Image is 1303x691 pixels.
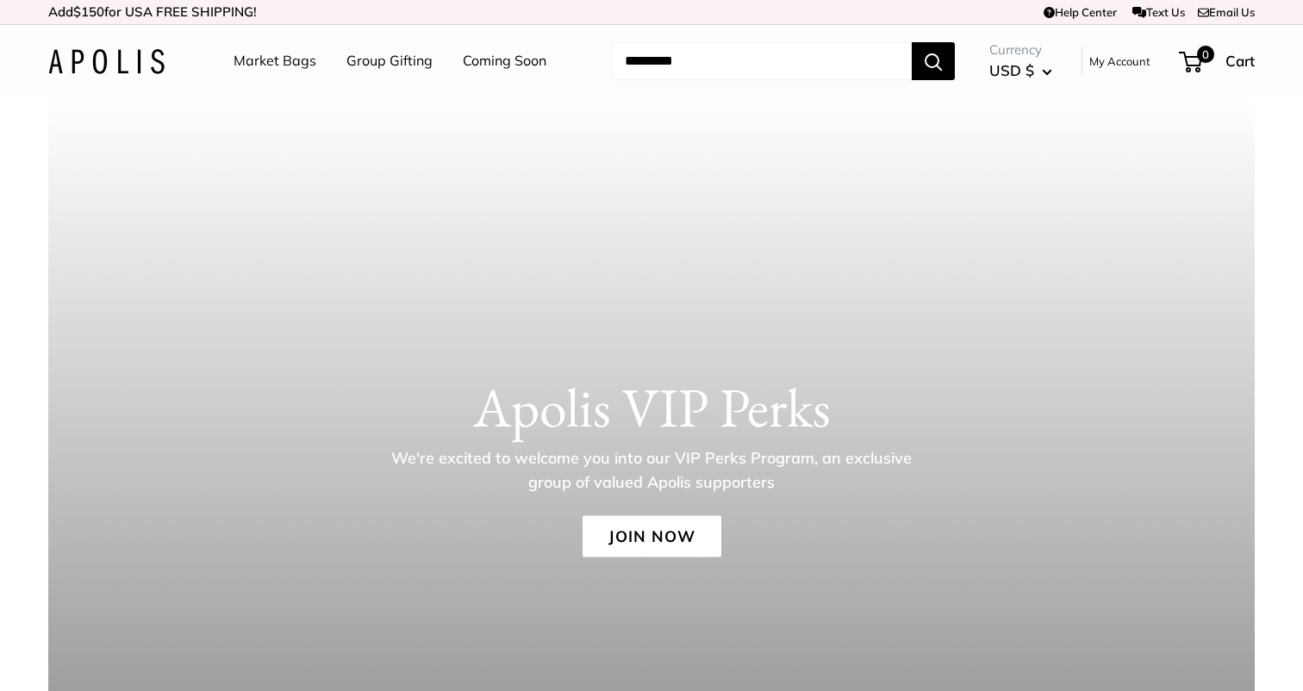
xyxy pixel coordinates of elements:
a: JOIN NOW [583,516,721,557]
a: My Account [1089,51,1150,72]
p: We're excited to welcome you into our VIP Perks Program, an exclusive group of valued Apolis supp... [371,446,932,495]
a: Help Center [1044,5,1117,19]
span: USD $ [989,61,1034,79]
a: Email Us [1198,5,1255,19]
span: Cart [1225,52,1255,70]
a: Coming Soon [463,48,546,74]
span: Currency [989,38,1052,62]
span: 0 [1197,46,1214,63]
a: 0 Cart [1181,47,1255,75]
h1: Apolis VIP Perks [83,375,1220,440]
a: Market Bags [234,48,316,74]
button: Search [912,42,955,80]
img: Apolis [48,49,165,74]
input: Search... [611,42,912,80]
span: $150 [73,3,104,20]
button: USD $ [989,57,1052,84]
a: Text Us [1132,5,1185,19]
a: Group Gifting [346,48,433,74]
